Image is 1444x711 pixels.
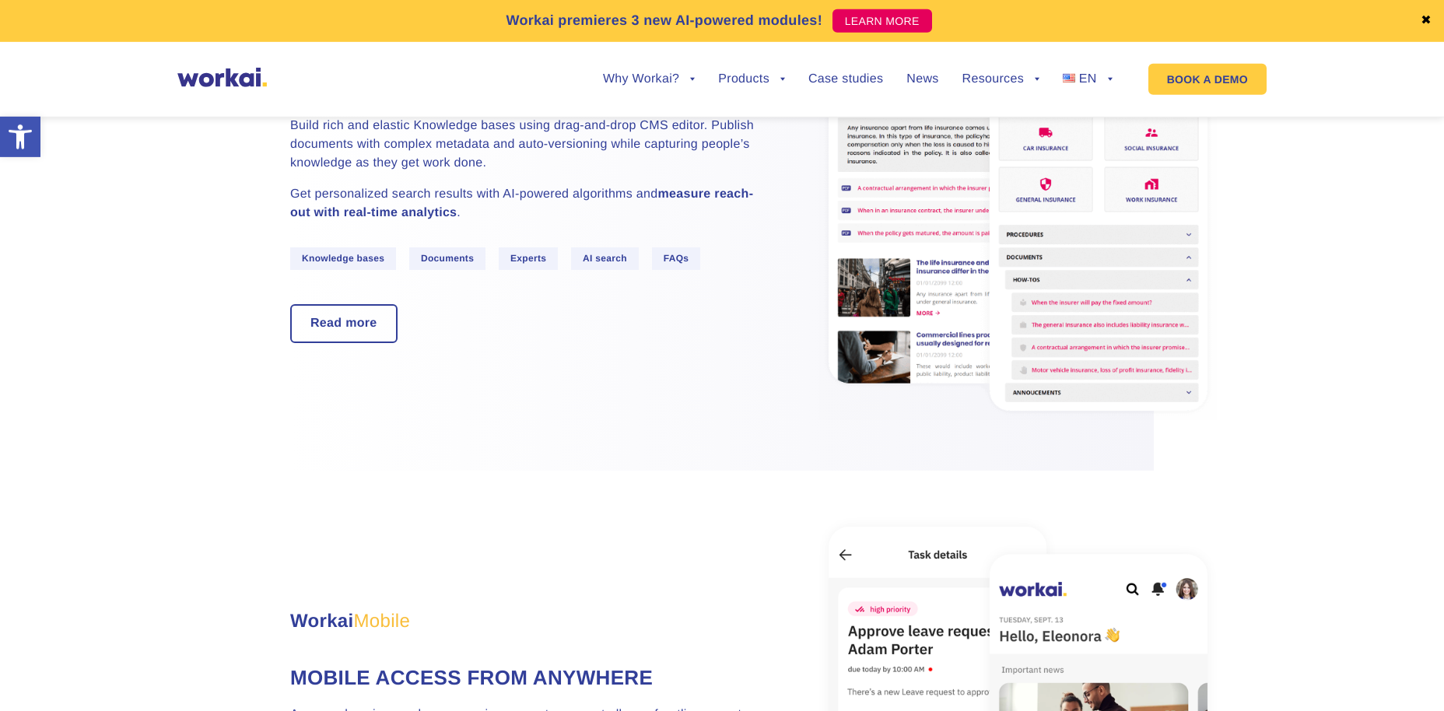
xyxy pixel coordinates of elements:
a: ✖ [1421,15,1432,27]
p: Get personalized search results with AI-powered algorithms and . [290,185,757,222]
h4: Mobile access from anywhere [290,664,757,692]
a: Resources [962,73,1039,86]
iframe: Popup CTA [8,577,428,703]
strong: measure reach-out with real-time analytics [290,187,753,219]
a: News [906,73,938,86]
a: Why Workai? [603,73,695,86]
span: Documents [409,247,485,270]
p: Workai premieres 3 new AI-powered modules! [506,10,822,31]
span: FAQs [652,247,701,270]
span: Knowledge bases [290,247,396,270]
span: Experts [499,247,558,270]
a: Read more [292,306,396,341]
a: LEARN MORE [832,9,932,33]
span: AI search [571,247,639,270]
h3: Workai [290,608,757,636]
span: EN [1079,72,1097,86]
p: Build rich and elastic Knowledge bases using drag-and-drop CMS editor. Publish documents with com... [290,117,757,173]
a: Case studies [808,73,883,86]
a: BOOK A DEMO [1148,64,1267,95]
a: Products [718,73,785,86]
